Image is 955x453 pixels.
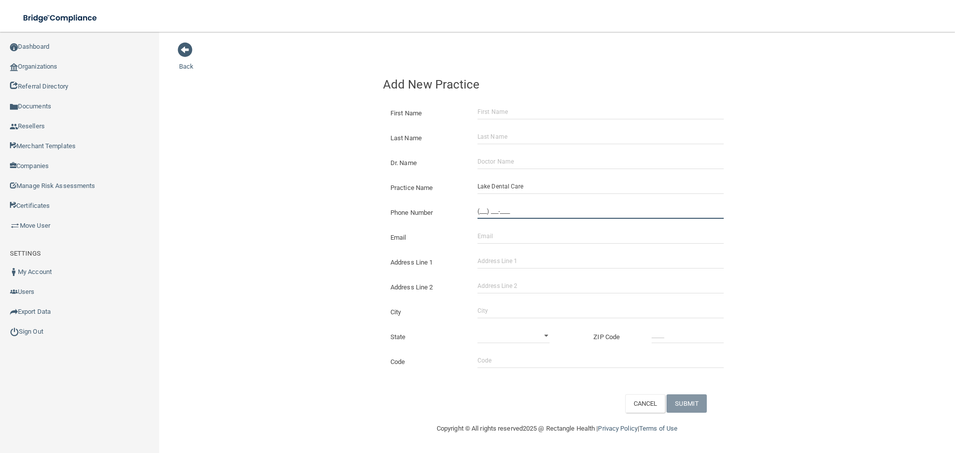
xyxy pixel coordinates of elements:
label: Practice Name [383,182,470,194]
img: ic_reseller.de258add.png [10,123,18,131]
label: City [383,306,470,318]
button: CANCEL [625,394,666,413]
img: ic_dashboard_dark.d01f4a41.png [10,43,18,51]
input: Address Line 2 [477,278,724,293]
a: Privacy Policy [598,425,637,432]
input: (___) ___-____ [477,204,724,219]
input: Practice Name [477,179,724,194]
input: Doctor Name [477,154,724,169]
label: Dr. Name [383,157,470,169]
label: Phone Number [383,207,470,219]
input: City [477,303,724,318]
img: organization-icon.f8decf85.png [10,63,18,71]
img: icon-documents.8dae5593.png [10,103,18,111]
a: Terms of Use [639,425,677,432]
img: icon-export.b9366987.png [10,308,18,316]
input: Last Name [477,129,724,144]
img: ic_power_dark.7ecde6b1.png [10,327,19,336]
label: Code [383,356,470,368]
button: SUBMIT [667,394,707,413]
label: ZIP Code [586,331,644,343]
h4: Add New Practice [383,78,731,91]
img: ic_user_dark.df1a06c3.png [10,268,18,276]
label: Last Name [383,132,470,144]
img: briefcase.64adab9b.png [10,221,20,231]
label: First Name [383,107,470,119]
input: First Name [477,104,724,119]
input: Address Line 1 [477,254,724,269]
label: State [383,331,470,343]
div: Copyright © All rights reserved 2025 @ Rectangle Health | | [376,413,739,445]
input: _____ [652,328,724,343]
img: bridge_compliance_login_screen.278c3ca4.svg [15,8,106,28]
input: Code [477,353,724,368]
label: Address Line 2 [383,281,470,293]
a: Back [179,51,193,70]
img: icon-users.e205127d.png [10,288,18,296]
input: Email [477,229,724,244]
iframe: Drift Widget Chat Controller [783,382,943,422]
label: SETTINGS [10,248,41,260]
label: Address Line 1 [383,257,470,269]
label: Email [383,232,470,244]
